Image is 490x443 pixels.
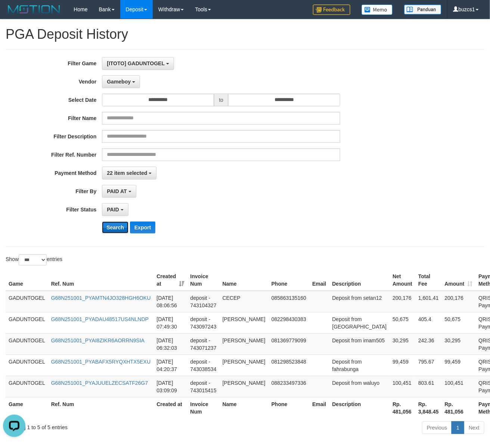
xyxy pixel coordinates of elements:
[153,333,187,355] td: [DATE] 06:32:03
[48,397,154,418] th: Ref. Num
[107,170,147,176] span: 22 item selected
[153,270,187,291] th: Created at: activate to sort column ascending
[102,75,140,88] button: Gameboy
[390,312,415,333] td: 50,675
[442,397,476,418] th: Rp. 481,056
[187,355,220,376] td: deposit - 743038534
[329,270,390,291] th: Description
[130,221,155,233] button: Export
[390,270,415,291] th: Net Amount
[187,270,220,291] th: Invoice Num
[220,355,269,376] td: [PERSON_NAME]
[187,291,220,312] td: deposit - 743104327
[390,397,415,418] th: Rp. 481,056
[452,421,464,434] a: 1
[362,4,393,15] img: Button%20Memo.svg
[187,333,220,355] td: deposit - 743071237
[442,291,476,312] td: 200,176
[269,397,309,418] th: Phone
[269,333,309,355] td: 081369779099
[107,207,119,213] span: PAID
[153,312,187,333] td: [DATE] 07:49:30
[6,333,48,355] td: GADUNTOGEL
[269,376,309,397] td: 088233497336
[390,291,415,312] td: 200,176
[187,397,220,418] th: Invoice Num
[390,355,415,376] td: 99,459
[102,167,156,179] button: 22 item selected
[220,270,269,291] th: Name
[153,355,187,376] td: [DATE] 04:20:37
[6,270,48,291] th: Game
[309,397,329,418] th: Email
[442,376,476,397] td: 100,451
[51,359,151,365] a: G68N251001_PYABAFX5RYQXHTX5EXU
[107,60,165,66] span: [ITOTO] GADUNTOGEL
[220,397,269,418] th: Name
[415,397,442,418] th: Rp. 3,848.45
[6,355,48,376] td: GADUNTOGEL
[153,397,187,418] th: Created at
[214,94,228,106] span: to
[48,270,154,291] th: Ref. Num
[102,57,174,70] button: [ITOTO] GADUNTOGEL
[6,312,48,333] td: GADUNTOGEL
[329,376,390,397] td: Deposit from waluyo
[220,376,269,397] td: [PERSON_NAME]
[309,270,329,291] th: Email
[6,27,484,42] h1: PGA Deposit History
[442,270,476,291] th: Amount: activate to sort column ascending
[102,203,128,216] button: PAID
[415,376,442,397] td: 803.61
[269,291,309,312] td: 085863135160
[390,376,415,397] td: 100,451
[6,421,199,431] div: Showing 1 to 5 of 5 entries
[107,79,131,85] span: Gameboy
[19,254,47,266] select: Showentries
[329,312,390,333] td: Deposit from [GEOGRAPHIC_DATA]
[422,421,452,434] a: Previous
[269,355,309,376] td: 081298523848
[329,333,390,355] td: Deposit from imam505
[415,291,442,312] td: 1,601.41
[6,376,48,397] td: GADUNTOGEL
[415,270,442,291] th: Total Fee
[3,3,25,25] button: Open LiveChat chat widget
[6,397,48,418] th: Game
[6,4,62,15] img: MOTION_logo.png
[6,254,62,266] label: Show entries
[269,270,309,291] th: Phone
[415,312,442,333] td: 405.4
[153,376,187,397] td: [DATE] 03:09:09
[329,355,390,376] td: Deposit from fahrabunga
[102,185,136,198] button: PAID AT
[269,312,309,333] td: 082298430383
[187,312,220,333] td: deposit - 743097243
[220,291,269,312] td: CECEP
[220,312,269,333] td: [PERSON_NAME]
[415,355,442,376] td: 795.67
[415,333,442,355] td: 242.36
[442,333,476,355] td: 30,295
[51,295,151,301] a: G68N251001_PYAMTN4JO328HGH6OKU
[329,397,390,418] th: Description
[51,316,149,322] a: G68N251001_PYADAU48517US4NLNDP
[442,355,476,376] td: 99,459
[6,291,48,312] td: GADUNTOGEL
[329,291,390,312] td: Deposit from setan12
[442,312,476,333] td: 50,675
[187,376,220,397] td: deposit - 743015415
[102,221,128,233] button: Search
[51,380,148,386] a: G68N251001_PYAJUUELZECSATF26G7
[220,333,269,355] td: [PERSON_NAME]
[313,4,350,15] img: Feedback.jpg
[51,337,145,343] a: G68N251001_PYAI8ZIKR6AORRN9SIA
[107,188,127,194] span: PAID AT
[153,291,187,312] td: [DATE] 08:06:56
[464,421,484,434] a: Next
[390,333,415,355] td: 30,295
[404,4,441,15] img: panduan.png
